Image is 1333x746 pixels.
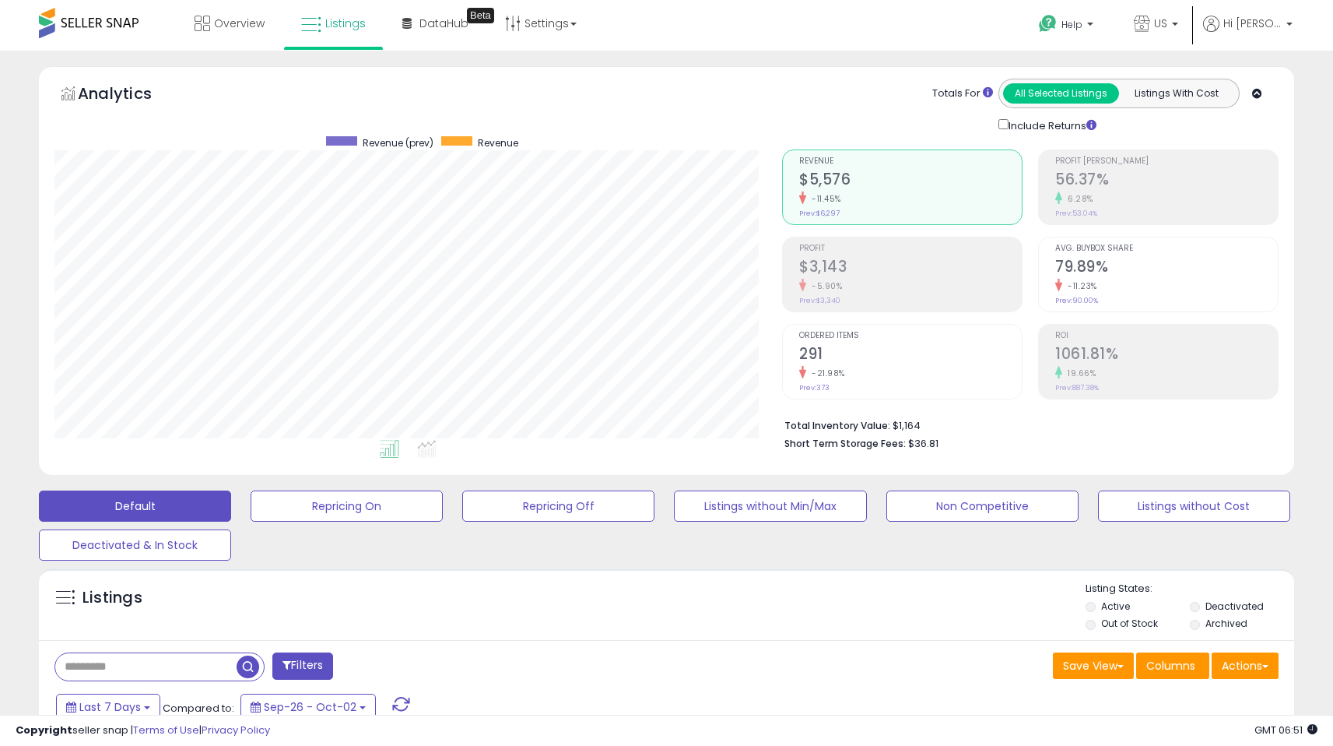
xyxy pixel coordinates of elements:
button: Non Competitive [886,491,1079,522]
span: Profit [PERSON_NAME] [1055,157,1278,166]
span: US [1154,16,1167,31]
span: Revenue [478,136,518,150]
label: Active [1101,600,1130,613]
h5: Analytics [78,83,182,108]
h2: $5,576 [799,171,1022,192]
span: Listings [325,16,366,31]
h5: Listings [82,587,142,609]
a: Privacy Policy [202,723,270,737]
span: DataHub [419,16,468,31]
span: $36.81 [908,436,938,451]
a: Help [1026,2,1109,51]
label: Archived [1205,617,1247,630]
span: Profit [799,245,1022,253]
div: Include Returns [987,116,1115,134]
i: Get Help [1038,14,1058,33]
div: seller snap | | [16,723,270,738]
small: Prev: 90.00% [1055,296,1098,305]
small: 6.28% [1062,193,1093,205]
span: Overview [214,16,265,31]
span: Hi [PERSON_NAME] [1223,16,1282,31]
b: Short Term Storage Fees: [784,437,906,450]
a: Terms of Use [133,723,199,737]
h2: 79.89% [1055,258,1278,279]
button: Listings without Cost [1098,491,1290,522]
span: Last 7 Days [79,699,141,715]
small: Prev: $6,297 [799,209,840,218]
span: Help [1061,18,1082,31]
div: Totals For [932,86,993,101]
span: Avg. Buybox Share [1055,245,1278,253]
button: Deactivated & In Stock [39,530,231,561]
small: -11.23% [1062,280,1097,292]
button: Last 7 Days [56,694,160,720]
span: Ordered Items [799,332,1022,340]
span: 2025-10-10 06:51 GMT [1254,723,1317,737]
li: $1,164 [784,415,1267,434]
small: -11.45% [806,193,841,205]
small: Prev: 373 [799,383,830,392]
small: Prev: $3,340 [799,296,840,305]
h2: 1061.81% [1055,345,1278,366]
button: Filters [272,653,333,680]
small: Prev: 887.38% [1055,383,1099,392]
button: Sep-26 - Oct-02 [240,694,376,720]
button: Save View [1053,653,1134,679]
span: Sep-26 - Oct-02 [264,699,356,715]
label: Out of Stock [1101,617,1158,630]
h2: $3,143 [799,258,1022,279]
small: -5.90% [806,280,842,292]
button: All Selected Listings [1003,83,1119,104]
strong: Copyright [16,723,72,737]
small: -21.98% [806,368,845,379]
button: Repricing On [251,491,443,522]
small: 19.66% [1062,368,1096,379]
button: Listings With Cost [1118,83,1234,104]
span: ROI [1055,332,1278,340]
span: Revenue [799,157,1022,166]
small: Prev: 53.04% [1055,209,1097,218]
h2: 56.37% [1055,171,1278,192]
span: Compared to: [163,701,234,716]
a: Hi [PERSON_NAME] [1203,16,1293,51]
button: Actions [1212,653,1279,679]
button: Listings without Min/Max [674,491,866,522]
button: Repricing Off [462,491,654,522]
div: Tooltip anchor [467,8,494,23]
button: Columns [1136,653,1209,679]
button: Default [39,491,231,522]
b: Total Inventory Value: [784,419,890,432]
span: Revenue (prev) [363,136,433,150]
p: Listing States: [1086,582,1294,596]
span: Columns [1146,658,1195,674]
h2: 291 [799,345,1022,366]
label: Deactivated [1205,600,1264,613]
